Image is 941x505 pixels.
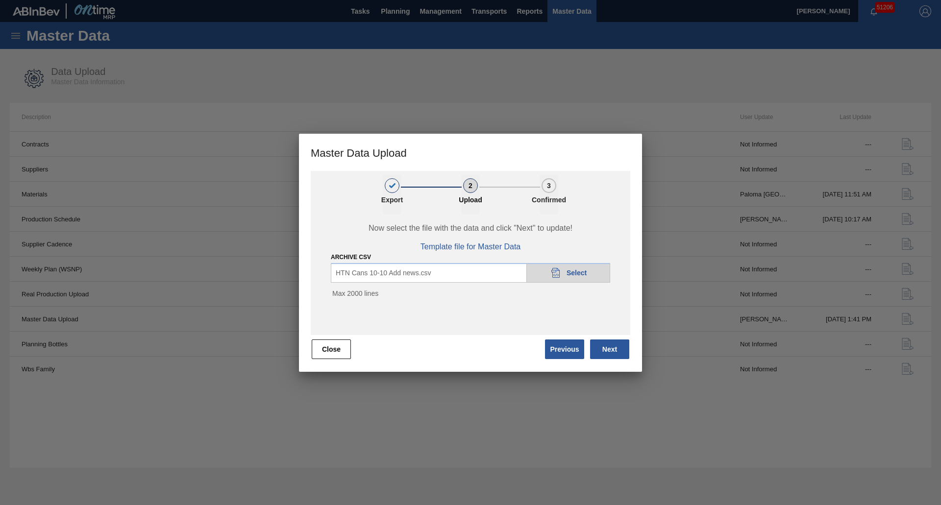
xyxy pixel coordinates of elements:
p: Max 2000 lines [331,289,610,297]
button: 3Confirmed [540,175,558,214]
div: 2 [463,178,478,193]
button: 1Export [383,175,401,214]
button: 2Upload [462,175,479,214]
button: Close [312,339,351,359]
button: Previous [545,339,584,359]
button: Next [590,339,629,359]
p: Confirmed [524,196,573,204]
span: Select [567,269,587,277]
span: HTN Cans 10-10 Add news.csv [336,269,431,277]
div: 1 [385,178,399,193]
p: Upload [446,196,495,204]
span: Template file for Master Data [421,242,521,251]
span: Now select the file with the data and click "Next" to update! [322,224,619,233]
h3: Master Data Upload [299,134,642,171]
div: 3 [542,178,556,193]
label: Archive CSV [331,254,371,261]
p: Export [368,196,417,204]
